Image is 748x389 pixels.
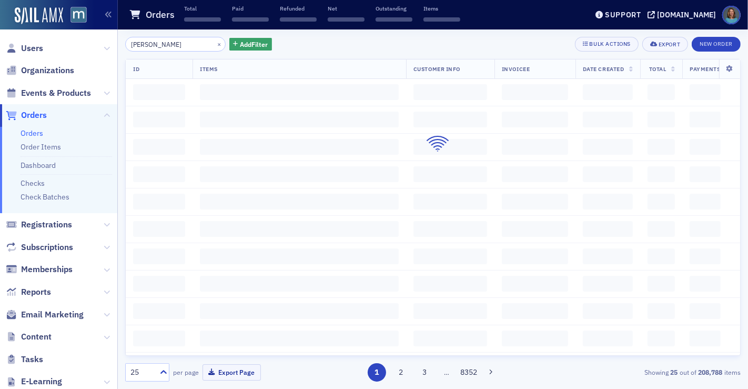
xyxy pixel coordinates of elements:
span: Email Marketing [21,309,84,321]
p: Paid [232,5,269,12]
span: Invoicee [502,65,530,73]
button: × [215,39,224,48]
p: Outstanding [376,5,412,12]
h1: Orders [146,8,175,21]
span: ID [133,65,139,73]
div: [DOMAIN_NAME] [657,10,716,19]
span: Users [21,43,43,54]
a: View Homepage [63,7,87,25]
span: Payments [690,65,720,73]
button: 1 [368,363,386,382]
div: Support [605,10,641,19]
strong: 208,788 [696,367,724,377]
p: Net [328,5,365,12]
span: Registrations [21,219,72,231]
p: Total [184,5,221,12]
span: ‌ [280,17,317,22]
span: Reports [21,286,51,298]
button: AddFilter [229,38,272,51]
a: Checks [21,178,45,188]
button: 3 [416,363,434,382]
span: Subscriptions [21,242,73,253]
p: Items [423,5,460,12]
span: Organizations [21,65,74,76]
strong: 25 [669,367,680,377]
a: Orders [21,128,43,138]
div: 25 [130,367,154,378]
button: New Order [692,37,741,52]
div: Showing out of items [543,367,741,377]
span: E-Learning [21,376,62,387]
img: SailAMX [15,7,63,24]
a: Memberships [6,264,73,275]
span: Date Created [583,65,624,73]
span: Total [649,65,666,73]
a: Orders [6,109,47,121]
span: ‌ [184,17,221,22]
a: Check Batches [21,192,69,202]
button: 8352 [460,363,478,382]
span: Orders [21,109,47,121]
span: Items [200,65,218,73]
a: New Order [692,38,741,48]
button: 2 [391,363,410,382]
span: Content [21,331,52,343]
button: [DOMAIN_NAME] [648,11,720,18]
a: Email Marketing [6,309,84,321]
label: per page [173,367,199,377]
div: Bulk Actions [590,41,631,47]
a: Dashboard [21,161,56,170]
span: … [439,367,454,377]
a: Registrations [6,219,72,231]
button: Bulk Actions [575,37,639,52]
span: Customer Info [413,65,460,73]
span: Events & Products [21,87,91,99]
span: ‌ [328,17,365,22]
a: Order Items [21,142,61,152]
a: E-Learning [6,376,62,387]
img: SailAMX [70,7,87,23]
a: Reports [6,286,51,298]
button: Export Page [203,364,261,381]
span: ‌ [376,17,412,22]
a: Content [6,331,52,343]
a: Tasks [6,354,43,365]
span: Memberships [21,264,73,275]
span: ‌ [423,17,460,22]
span: ‌ [232,17,269,22]
input: Search… [125,37,226,52]
div: Export [659,42,680,47]
a: Subscriptions [6,242,73,253]
button: Export [642,37,688,52]
span: Tasks [21,354,43,365]
a: Users [6,43,43,54]
a: Events & Products [6,87,91,99]
span: Add Filter [240,39,268,49]
p: Refunded [280,5,317,12]
a: Organizations [6,65,74,76]
span: Profile [722,6,741,24]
